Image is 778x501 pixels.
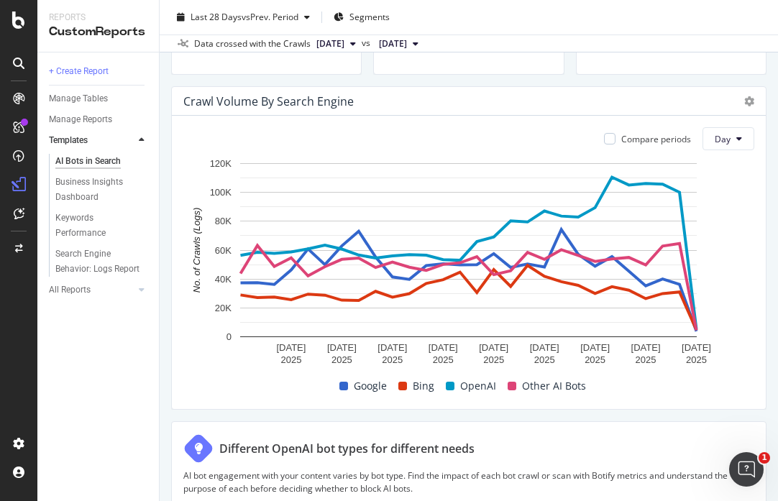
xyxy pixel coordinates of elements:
span: 1 [759,452,770,464]
a: AI Bots in Search [55,154,149,169]
div: Templates [49,133,88,148]
text: 0 [226,331,232,342]
div: Manage Tables [49,91,108,106]
text: [DATE] [479,342,508,353]
div: Crawl Volume By Search Engine [183,94,354,109]
text: [DATE] [377,342,407,353]
a: Keywords Performance [55,211,149,241]
text: 2025 [686,354,707,365]
svg: A chart. [183,156,754,373]
text: 2025 [382,354,403,365]
text: 100K [210,188,232,198]
text: 20K [215,303,232,313]
text: [DATE] [429,342,458,353]
button: [DATE] [311,35,362,52]
span: Bing [413,377,434,395]
text: No. of Crawls (Logs) [191,208,202,293]
text: [DATE] [276,342,306,353]
text: 40K [215,274,232,285]
div: AI Bots in Search [55,154,121,169]
p: AI bot engagement with your content varies by bot type. Find the impact of each bot crawl or scan... [183,469,754,494]
text: 2025 [433,354,454,365]
div: Manage Reports [49,112,112,127]
span: Google [354,377,387,395]
text: 2025 [636,354,656,365]
a: Business Insights Dashboard [55,175,149,205]
a: Search Engine Behavior: Logs Report [55,247,149,277]
text: 2025 [483,354,504,365]
div: CustomReports [49,24,147,40]
text: 80K [215,216,232,227]
button: Day [703,127,754,150]
span: 2025 Jul. 21st [379,37,407,50]
text: [DATE] [327,342,357,353]
a: All Reports [49,282,134,298]
button: Segments [328,6,395,29]
div: Data crossed with the Crawls [194,37,311,50]
a: Templates [49,133,134,148]
div: Different OpenAI bot types for different needs [219,441,475,457]
span: Day [715,133,731,145]
span: Segments [349,11,390,23]
div: Keywords Performance [55,211,136,241]
text: [DATE] [580,342,610,353]
span: vs Prev. Period [242,11,298,23]
div: Reports [49,12,147,24]
text: 2025 [331,354,352,365]
a: + Create Report [49,64,149,79]
text: 60K [215,245,232,256]
text: 2025 [585,354,605,365]
a: Manage Reports [49,112,149,127]
text: [DATE] [682,342,711,353]
div: Compare periods [621,133,691,145]
a: Manage Tables [49,91,149,106]
text: 2025 [280,354,301,365]
text: [DATE] [530,342,559,353]
span: Last 28 Days [191,11,242,23]
span: 2025 Aug. 15th [316,37,344,50]
div: Business Insights Dashboard [55,175,138,205]
div: + Create Report [49,64,109,79]
text: [DATE] [631,342,661,353]
span: vs [362,37,373,50]
span: Other AI Bots [522,377,586,395]
div: Crawl Volume By Search EngineCompare periodsDayA chart.GoogleBingOpenAIOther AI Bots [171,86,766,410]
div: All Reports [49,282,91,298]
button: [DATE] [373,35,424,52]
iframe: Intercom live chat [729,452,764,487]
div: Search Engine Behavior: Logs Report [55,247,140,277]
button: Last 28 DaysvsPrev. Period [171,6,316,29]
span: OpenAI [460,377,496,395]
text: 2025 [534,354,555,365]
text: 120K [210,158,232,169]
